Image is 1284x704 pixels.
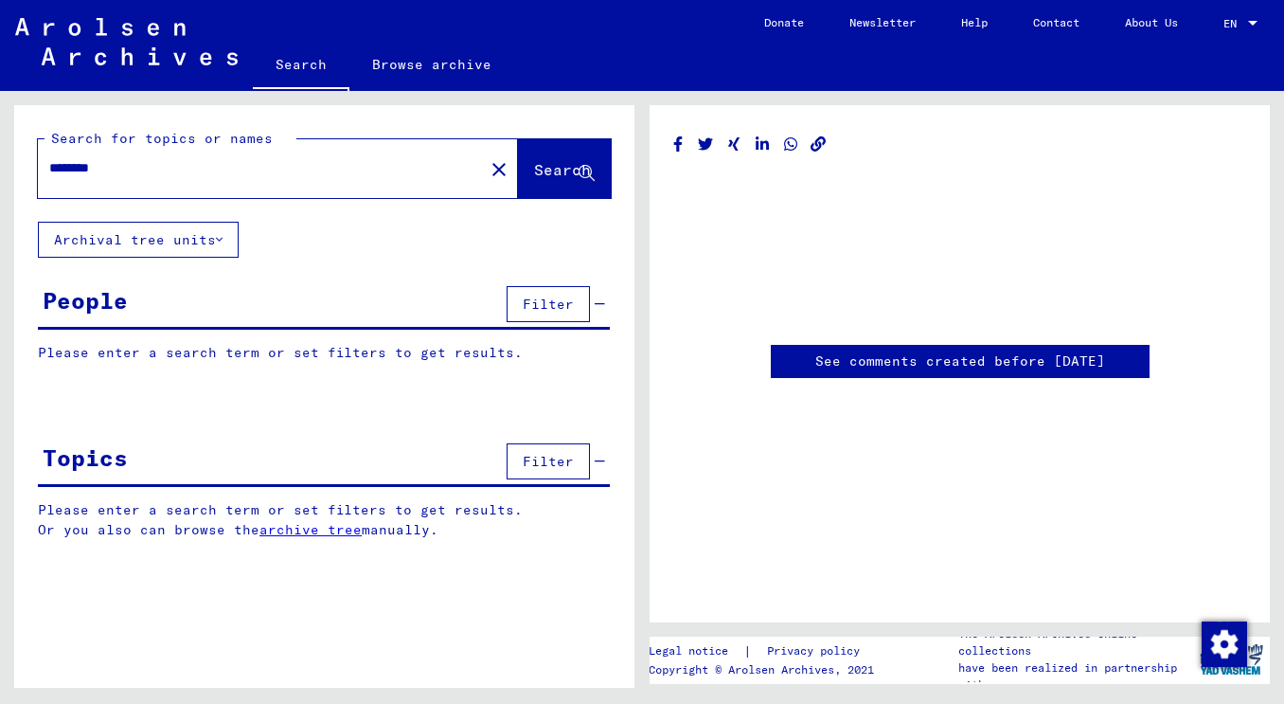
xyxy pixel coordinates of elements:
button: Share on WhatsApp [781,133,801,156]
img: Change consent [1202,622,1247,667]
a: Browse archive [349,42,514,87]
a: See comments created before [DATE] [815,352,1105,371]
span: Filter [523,453,574,470]
div: Topics [43,441,128,475]
button: Search [518,139,611,198]
mat-label: Search for topics or names [51,130,273,147]
span: Filter [523,296,574,313]
p: Copyright © Arolsen Archives, 2021 [649,661,883,678]
div: People [43,283,128,317]
button: Share on Facebook [669,133,688,156]
button: Share on Xing [724,133,744,156]
div: | [649,641,883,661]
mat-icon: close [488,158,510,181]
span: EN [1223,17,1244,30]
p: have been realized in partnership with [958,659,1192,694]
img: yv_logo.png [1196,636,1267,683]
a: Search [253,42,349,91]
button: Share on LinkedIn [753,133,773,156]
button: Share on Twitter [696,133,716,156]
button: Filter [507,443,590,479]
button: Filter [507,286,590,322]
p: Please enter a search term or set filters to get results. Or you also can browse the manually. [38,500,611,540]
button: Archival tree units [38,222,239,258]
button: Clear [480,150,518,188]
a: Privacy policy [752,641,883,661]
span: Search [534,160,591,179]
a: archive tree [259,521,362,538]
p: Please enter a search term or set filters to get results. [38,343,610,363]
p: The Arolsen Archives online collections [958,625,1192,659]
button: Copy link [809,133,829,156]
a: Legal notice [649,641,743,661]
img: Arolsen_neg.svg [15,18,238,65]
